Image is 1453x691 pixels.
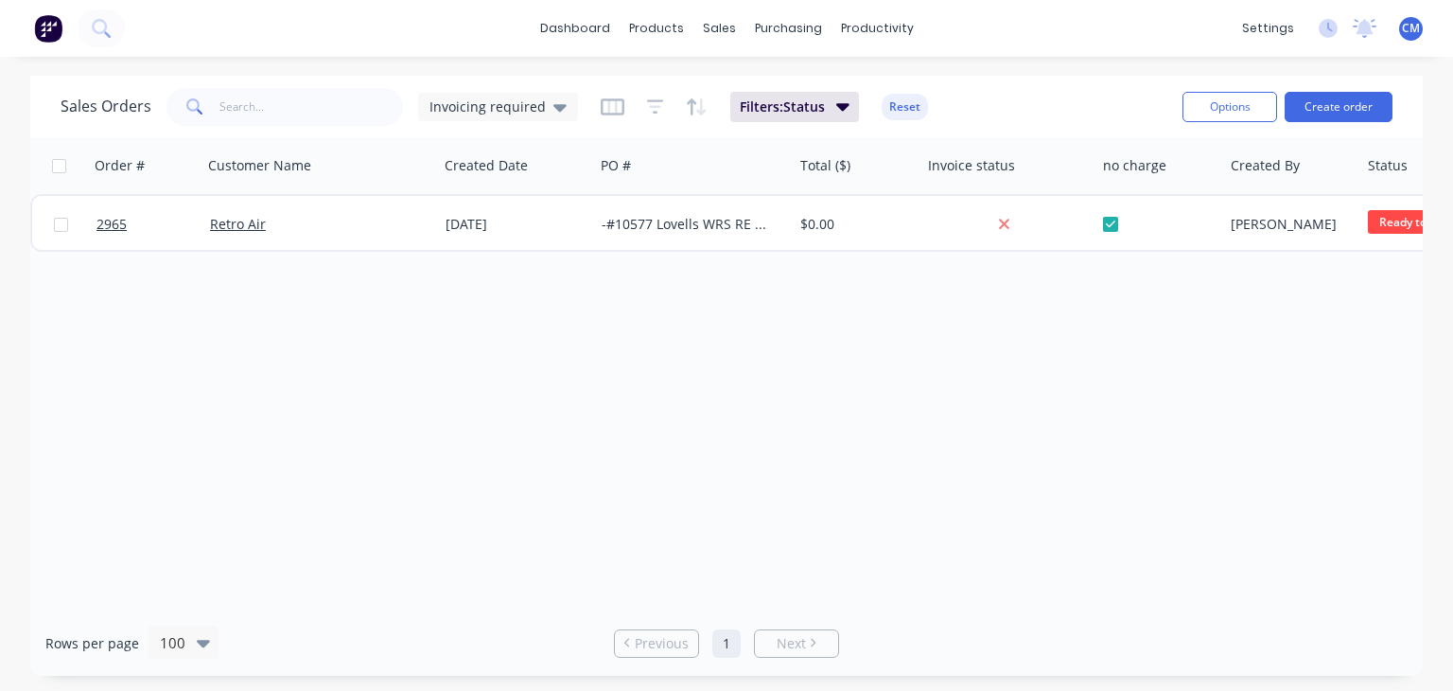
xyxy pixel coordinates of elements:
[61,97,151,115] h1: Sales Orders
[1231,215,1347,234] div: [PERSON_NAME]
[429,97,546,116] span: Invoicing required
[34,14,62,43] img: Factory
[712,629,741,658] a: Page 1 is your current page
[601,156,631,175] div: PO #
[693,14,745,43] div: sales
[745,14,832,43] div: purchasing
[446,215,586,234] div: [DATE]
[531,14,620,43] a: dashboard
[615,634,698,653] a: Previous page
[800,215,907,234] div: $0.00
[882,94,928,120] button: Reset
[602,215,777,234] div: -#10577 Lovells WRS RE MAKE
[928,156,1015,175] div: Invoice status
[1285,92,1392,122] button: Create order
[210,215,266,233] a: Retro Air
[95,156,145,175] div: Order #
[45,634,139,653] span: Rows per page
[740,97,825,116] span: Filters: Status
[1233,14,1304,43] div: settings
[755,634,838,653] a: Next page
[800,156,850,175] div: Total ($)
[730,92,859,122] button: Filters:Status
[219,88,404,126] input: Search...
[620,14,693,43] div: products
[832,14,923,43] div: productivity
[777,634,806,653] span: Next
[1402,20,1420,37] span: CM
[445,156,528,175] div: Created Date
[1368,156,1408,175] div: Status
[96,215,127,234] span: 2965
[1182,92,1277,122] button: Options
[606,629,847,658] ul: Pagination
[208,156,311,175] div: Customer Name
[635,634,689,653] span: Previous
[1103,156,1166,175] div: no charge
[1231,156,1300,175] div: Created By
[96,196,210,253] a: 2965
